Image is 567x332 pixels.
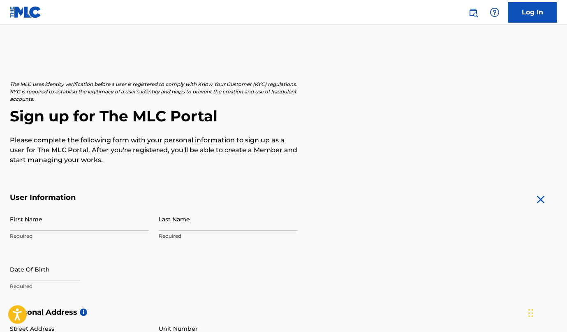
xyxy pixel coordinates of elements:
p: Required [10,283,149,290]
h5: Personal Address [10,308,557,317]
a: Public Search [465,4,481,21]
p: Required [10,232,149,240]
a: Log In [508,2,557,23]
p: The MLC uses identity verification before a user is registered to comply with Know Your Customer ... [10,81,298,103]
iframe: Chat Widget [526,293,567,332]
img: MLC Logo [10,6,42,18]
h2: Sign up for The MLC Portal [10,107,557,125]
p: Required [159,232,298,240]
p: Please complete the following form with your personal information to sign up as a user for The ML... [10,135,298,165]
div: Drag [528,301,533,325]
img: close [534,193,547,206]
span: i [80,309,87,316]
h5: User Information [10,193,298,202]
img: search [468,7,478,17]
img: help [490,7,500,17]
div: Help [486,4,503,21]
